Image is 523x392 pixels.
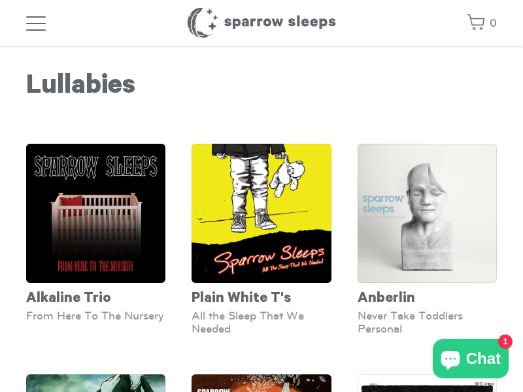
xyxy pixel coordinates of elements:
div: All the Sleep That We Needed [192,309,331,335]
a: Anberlin Never Take Toddlers Personal [358,144,497,335]
a: Plain White T's All the Sleep That We Needed [192,144,331,335]
div: From Here To The Nursery [26,309,165,322]
img: SS-NeverTakeToddlersPersonal-Cover-1600x1600_grande.png [358,144,497,283]
h1: Sparrow Sleeps [186,7,337,39]
img: SparrowSleeps-PlainWhiteT_s-AllTheSleepThatWeNeeded-Cover_grande.png [192,144,331,283]
div: Alkaline Trio [26,283,165,309]
div: Anberlin [358,283,497,309]
a: Alkaline Trio From Here To The Nursery [26,144,165,322]
a: 0 [467,10,497,38]
div: Never Take Toddlers Personal [358,309,497,335]
img: SS-FromHereToTheNursery-cover-1600x1600_grande.png [26,144,165,283]
inbox-online-store-chat: Shopify online store chat [429,339,513,382]
div: Plain White T's [192,283,331,309]
h1: Lullabies [26,72,497,105]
